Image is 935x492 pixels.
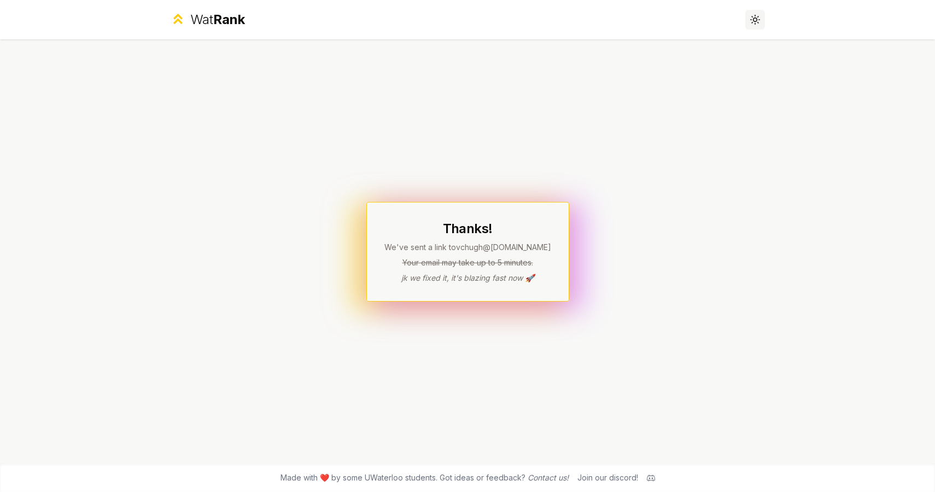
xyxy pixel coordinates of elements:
a: Contact us! [528,473,569,482]
a: WatRank [170,11,245,28]
span: Rank [213,11,245,27]
h1: Thanks! [384,220,551,238]
div: Join our discord! [577,472,638,483]
span: Made with ❤️ by some UWaterloo students. Got ideas or feedback? [280,472,569,483]
p: jk we fixed it, it's blazing fast now 🚀 [384,273,551,283]
div: Wat [190,11,245,28]
p: We've sent a link to vchugh @[DOMAIN_NAME] [384,242,551,253]
p: Your email may take up to 5 minutes. [384,257,551,268]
